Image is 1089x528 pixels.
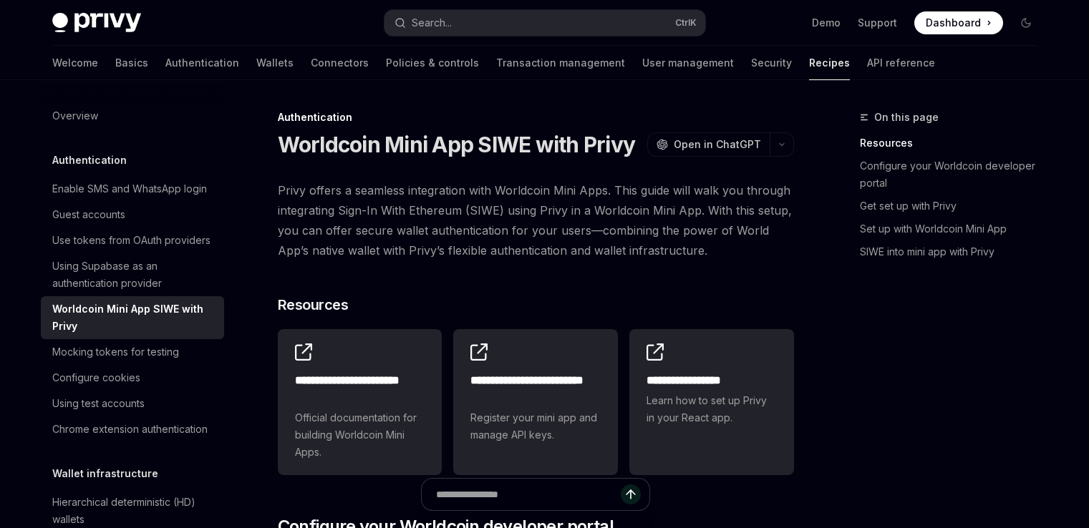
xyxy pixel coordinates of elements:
[41,176,224,202] a: Enable SMS and WhatsApp login
[41,253,224,296] a: Using Supabase as an authentication provider
[52,46,98,80] a: Welcome
[52,206,125,223] div: Guest accounts
[278,295,349,315] span: Resources
[867,46,935,80] a: API reference
[860,195,1049,217] a: Get set up with Privy
[278,132,636,157] h1: Worldcoin Mini App SIWE with Privy
[52,152,127,169] h5: Authentication
[914,11,1003,34] a: Dashboard
[809,46,850,80] a: Recipes
[436,479,621,510] input: Ask a question...
[52,421,208,438] div: Chrome extension authentication
[621,484,641,504] button: Send message
[256,46,294,80] a: Wallets
[52,494,216,528] div: Hierarchical deterministic (HD) wallets
[52,395,145,412] div: Using test accounts
[52,369,140,386] div: Configure cookies
[41,228,224,253] a: Use tokens from OAuth providers
[470,409,601,444] span: Register your mini app and manage API keys.
[751,46,792,80] a: Security
[52,180,207,197] div: Enable SMS and WhatsApp login
[52,107,98,124] div: Overview
[496,46,625,80] a: Transaction management
[860,240,1049,263] a: SIWE into mini app with Privy
[41,103,224,129] a: Overview
[52,343,179,361] div: Mocking tokens for testing
[295,409,425,461] span: Official documentation for building Worldcoin Mini Apps.
[926,16,981,30] span: Dashboard
[52,232,210,249] div: Use tokens from OAuth providers
[1015,11,1037,34] button: Toggle dark mode
[412,14,452,31] div: Search...
[41,365,224,391] a: Configure cookies
[860,217,1049,240] a: Set up with Worldcoin Mini App
[386,46,479,80] a: Policies & controls
[278,110,794,124] div: Authentication
[165,46,239,80] a: Authentication
[41,391,224,416] a: Using test accounts
[278,180,794,260] span: Privy offers a seamless integration with Worldcoin Mini Apps. This guide will walk you through in...
[41,296,224,339] a: Worldcoin Mini App SIWE with Privy
[41,339,224,365] a: Mocking tokens for testing
[642,46,734,80] a: User management
[311,46,369,80] a: Connectors
[384,10,705,36] button: Search...CtrlK
[858,16,897,30] a: Support
[52,13,141,33] img: dark logo
[52,300,216,335] div: Worldcoin Mini App SIWE with Privy
[674,137,761,152] span: Open in ChatGPT
[647,392,777,426] span: Learn how to set up Privy in your React app.
[115,46,148,80] a: Basics
[41,202,224,228] a: Guest accounts
[52,258,216,292] div: Using Supabase as an authentication provider
[675,17,697,29] span: Ctrl K
[860,132,1049,155] a: Resources
[52,465,158,482] h5: Wallet infrastructure
[41,416,224,442] a: Chrome extension authentication
[812,16,841,30] a: Demo
[874,109,939,126] span: On this page
[860,155,1049,195] a: Configure your Worldcoin developer portal
[647,132,770,157] button: Open in ChatGPT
